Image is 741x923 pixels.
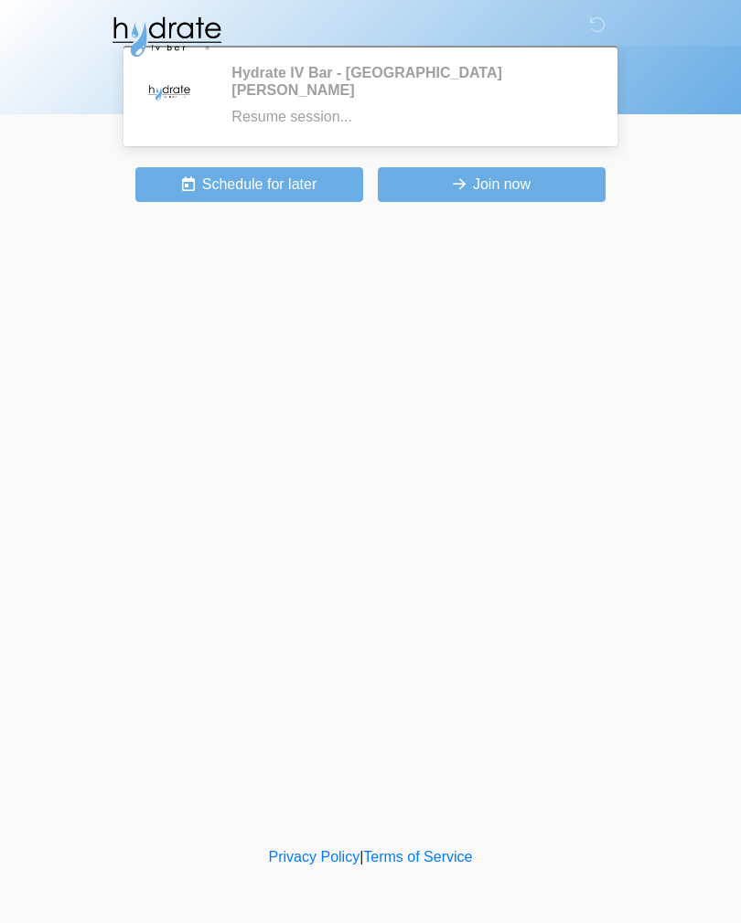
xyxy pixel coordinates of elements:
a: Terms of Service [363,849,472,865]
button: Schedule for later [135,167,363,202]
a: Privacy Policy [269,849,360,865]
div: Resume session... [231,106,585,128]
img: Agent Avatar [142,64,197,119]
h2: Hydrate IV Bar - [GEOGRAPHIC_DATA][PERSON_NAME] [231,64,585,99]
a: | [360,849,363,865]
img: Hydrate IV Bar - Fort Collins Logo [110,14,223,59]
button: Join now [378,167,606,202]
